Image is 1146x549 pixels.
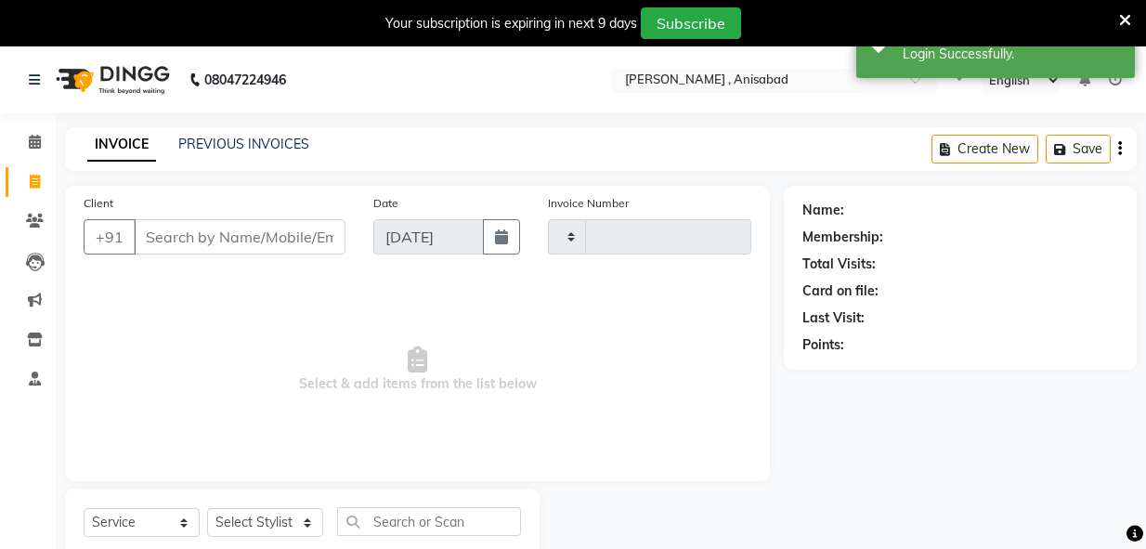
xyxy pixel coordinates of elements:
[373,195,398,212] label: Date
[84,195,113,212] label: Client
[802,228,883,247] div: Membership:
[802,281,879,301] div: Card on file:
[802,201,844,220] div: Name:
[84,277,751,463] span: Select & add items from the list below
[641,7,741,39] button: Subscribe
[802,335,844,355] div: Points:
[84,219,136,255] button: +91
[903,45,1121,64] div: Login Successfully.
[385,14,637,33] div: Your subscription is expiring in next 9 days
[178,136,309,152] a: PREVIOUS INVOICES
[337,507,521,536] input: Search or Scan
[134,219,345,255] input: Search by Name/Mobile/Email/Code
[87,128,156,162] a: INVOICE
[802,308,865,328] div: Last Visit:
[931,135,1038,163] button: Create New
[802,255,876,274] div: Total Visits:
[47,54,175,106] img: logo
[204,54,286,106] b: 08047224946
[1046,135,1111,163] button: Save
[548,195,629,212] label: Invoice Number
